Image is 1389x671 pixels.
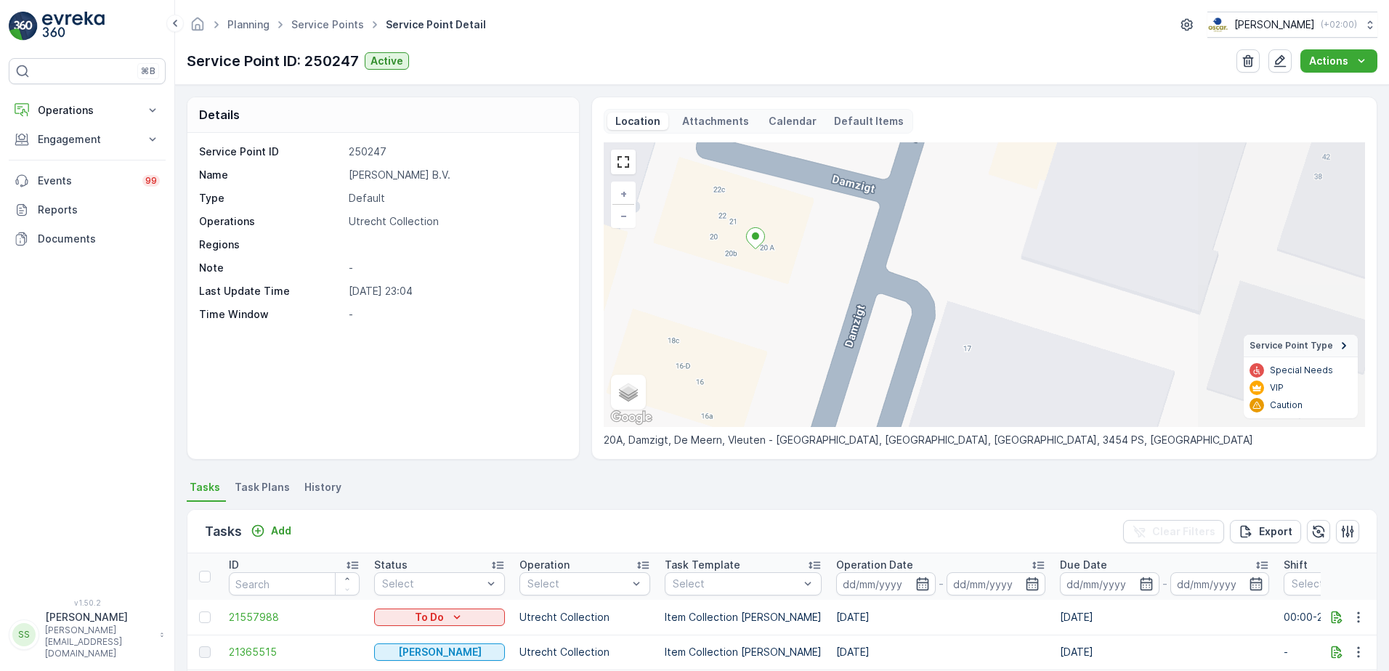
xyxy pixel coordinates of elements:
[199,214,343,229] p: Operations
[1123,520,1224,543] button: Clear Filters
[527,577,628,591] p: Select
[947,572,1046,595] input: dd/mm/yyyy
[38,132,137,147] p: Engagement
[519,645,650,659] p: Utrecht Collection
[620,187,627,200] span: +
[199,284,343,298] p: Last Update Time
[613,114,663,129] p: Location
[607,408,655,427] img: Google
[519,610,650,625] p: Utrecht Collection
[620,209,628,221] span: −
[229,610,360,625] a: 21557988
[1234,17,1315,32] p: [PERSON_NAME]
[1284,558,1308,572] p: Shift
[374,609,505,626] button: To Do
[836,558,913,572] p: Operation Date
[45,625,153,659] p: [PERSON_NAME][EMAIL_ADDRESS][DOMAIN_NAME]
[607,408,655,427] a: Open this area in Google Maps (opens a new window)
[145,175,157,187] p: 99
[9,195,166,224] a: Reports
[199,611,211,623] div: Toggle Row Selected
[199,237,343,252] p: Regions
[1259,524,1292,539] p: Export
[291,18,364,30] a: Service Points
[1053,635,1276,670] td: [DATE]
[519,558,570,572] p: Operation
[1152,524,1215,539] p: Clear Filters
[370,54,403,68] p: Active
[229,558,239,572] p: ID
[245,522,297,540] button: Add
[199,261,343,275] p: Note
[665,610,822,625] p: Item Collection [PERSON_NAME]
[9,610,166,659] button: SS[PERSON_NAME][PERSON_NAME][EMAIL_ADDRESS][DOMAIN_NAME]
[235,480,290,495] span: Task Plans
[612,205,634,227] a: Zoom Out
[382,577,482,591] p: Select
[383,17,489,32] span: Service Point Detail
[612,183,634,205] a: Zoom In
[349,284,564,298] p: [DATE] 23:04
[1244,335,1358,357] summary: Service Point Type
[190,480,220,495] span: Tasks
[680,114,751,129] p: Attachments
[1321,19,1357,30] p: ( +02:00 )
[612,151,634,173] a: View Fullscreen
[1250,340,1333,351] span: Service Point Type
[199,307,343,322] p: Time Window
[199,106,240,123] p: Details
[45,610,153,625] p: [PERSON_NAME]
[190,22,206,34] a: Homepage
[374,643,505,661] button: Geen Afval
[187,50,359,72] p: Service Point ID: 250247
[604,433,1365,447] p: 20A, Damzigt, De Meern, Vleuten - [GEOGRAPHIC_DATA], [GEOGRAPHIC_DATA], [GEOGRAPHIC_DATA], 3454 P...
[612,376,644,408] a: Layers
[939,575,944,593] p: -
[834,114,904,129] p: Default Items
[229,572,360,595] input: Search
[349,168,564,182] p: [PERSON_NAME] B.V.
[9,166,166,195] a: Events99
[199,145,343,159] p: Service Point ID
[199,191,343,206] p: Type
[829,635,1053,670] td: [DATE]
[1230,520,1301,543] button: Export
[227,18,270,30] a: Planning
[1170,572,1270,595] input: dd/mm/yyyy
[829,600,1053,635] td: [DATE]
[1207,17,1228,33] img: basis-logo_rgb2x.png
[1309,54,1348,68] p: Actions
[665,558,740,572] p: Task Template
[1207,12,1377,38] button: [PERSON_NAME](+02:00)
[1162,575,1167,593] p: -
[38,232,160,246] p: Documents
[38,103,137,118] p: Operations
[9,12,38,41] img: logo
[1300,49,1377,73] button: Actions
[415,610,444,625] p: To Do
[1053,600,1276,635] td: [DATE]
[42,12,105,41] img: logo_light-DOdMpM7g.png
[9,598,166,607] span: v 1.50.2
[673,577,799,591] p: Select
[141,65,155,77] p: ⌘B
[349,145,564,159] p: 250247
[12,623,36,646] div: SS
[271,524,291,538] p: Add
[1270,365,1333,376] p: Special Needs
[9,96,166,125] button: Operations
[1270,382,1284,394] p: VIP
[769,114,817,129] p: Calendar
[205,521,242,542] p: Tasks
[199,168,343,182] p: Name
[229,645,360,659] a: 21365515
[665,645,822,659] p: Item Collection [PERSON_NAME]
[304,480,341,495] span: History
[38,203,160,217] p: Reports
[374,558,408,572] p: Status
[836,572,936,595] input: dd/mm/yyyy
[199,646,211,658] div: Toggle Row Selected
[1270,399,1303,411] p: Caution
